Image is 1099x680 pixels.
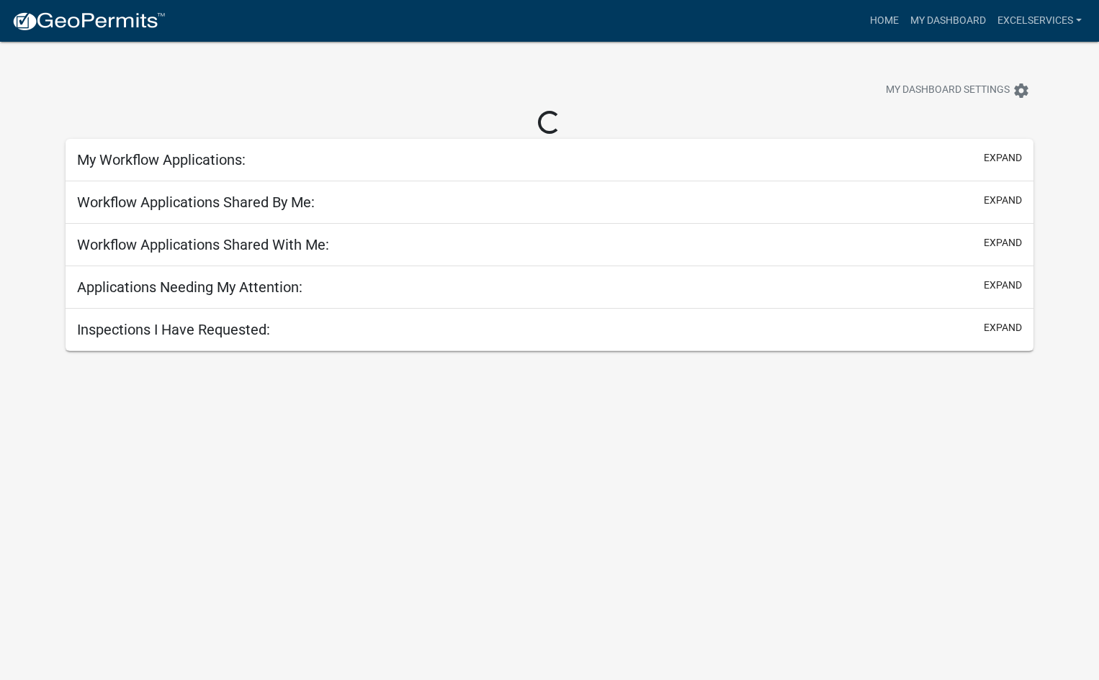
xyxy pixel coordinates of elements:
[984,150,1022,166] button: expand
[77,321,270,338] h5: Inspections I Have Requested:
[77,151,246,168] h5: My Workflow Applications:
[874,76,1041,104] button: My Dashboard Settingssettings
[864,7,905,35] a: Home
[984,278,1022,293] button: expand
[984,235,1022,250] button: expand
[886,82,1010,99] span: My Dashboard Settings
[77,236,329,253] h5: Workflow Applications Shared With Me:
[905,7,992,35] a: My Dashboard
[77,194,315,211] h5: Workflow Applications Shared By Me:
[77,278,302,296] h5: Applications Needing My Attention:
[984,193,1022,208] button: expand
[984,320,1022,335] button: expand
[1013,82,1030,99] i: settings
[992,7,1087,35] a: excelservices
